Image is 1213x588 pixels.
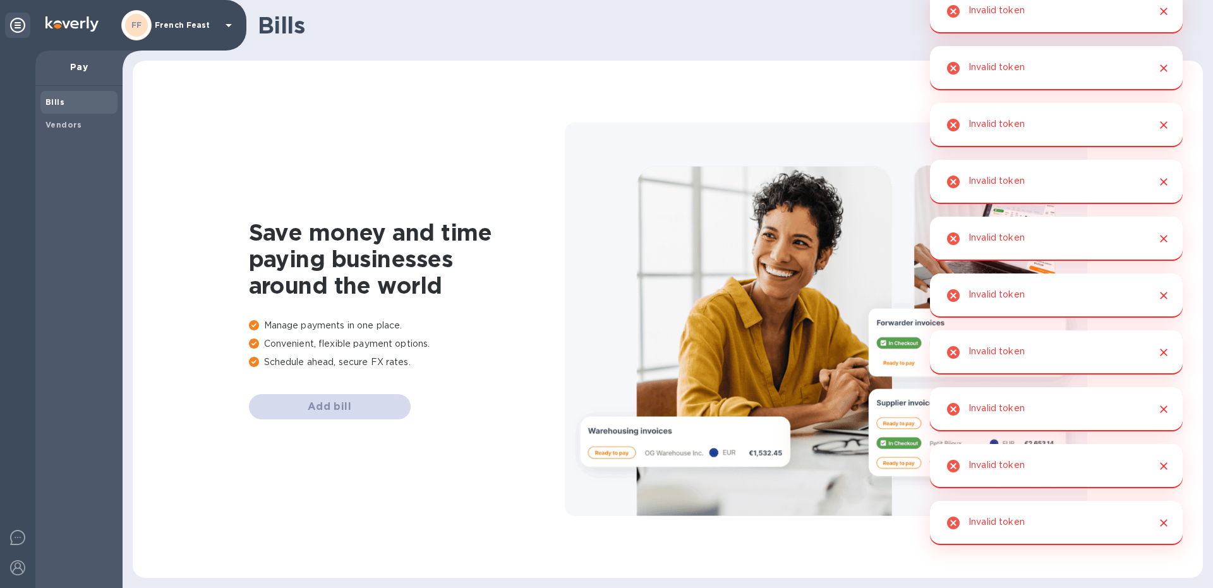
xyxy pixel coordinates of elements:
[45,120,82,129] b: Vendors
[249,219,565,299] h1: Save money and time paying businesses around the world
[1156,117,1172,133] button: Close
[45,16,99,32] img: Logo
[249,356,565,369] p: Schedule ahead, secure FX rates.
[131,20,142,30] b: FF
[249,319,565,332] p: Manage payments in one place.
[155,21,218,30] p: French Feast
[1156,231,1172,247] button: Close
[45,97,64,107] b: Bills
[969,397,1025,421] div: Invalid token
[969,56,1025,80] div: Invalid token
[1156,287,1172,304] button: Close
[1156,174,1172,190] button: Close
[969,284,1025,308] div: Invalid token
[969,113,1025,137] div: Invalid token
[969,454,1025,478] div: Invalid token
[45,61,112,73] p: Pay
[5,13,30,38] div: Unpin categories
[258,12,1193,39] h1: Bills
[249,337,565,351] p: Convenient, flexible payment options.
[1156,515,1172,531] button: Close
[1156,60,1172,76] button: Close
[969,170,1025,194] div: Invalid token
[1156,401,1172,417] button: Close
[969,227,1025,251] div: Invalid token
[1156,458,1172,474] button: Close
[1156,3,1172,20] button: Close
[969,511,1025,535] div: Invalid token
[969,340,1025,364] div: Invalid token
[1156,344,1172,361] button: Close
